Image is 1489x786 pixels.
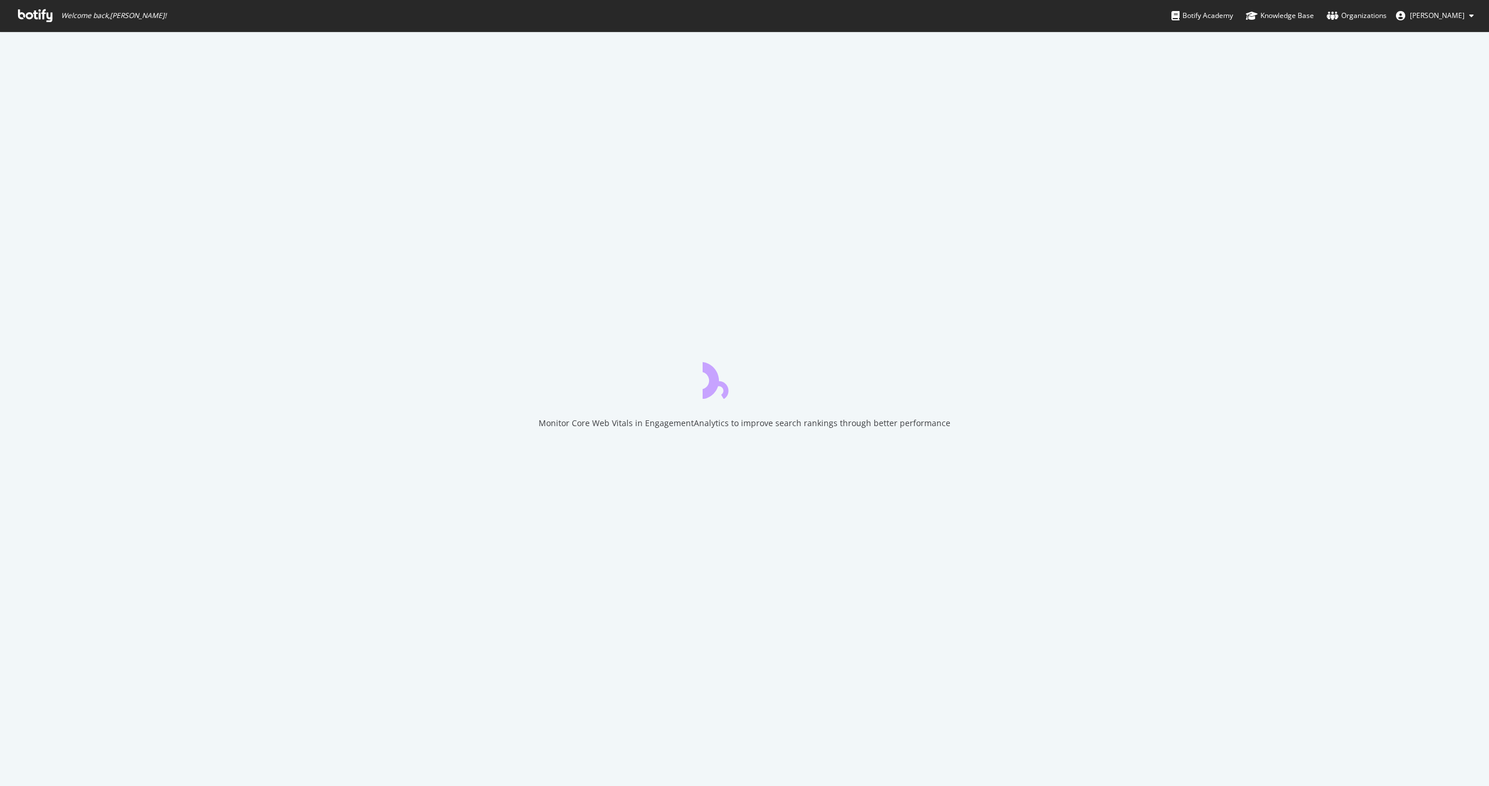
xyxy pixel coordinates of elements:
[1327,10,1387,22] div: Organizations
[1387,6,1483,25] button: [PERSON_NAME]
[61,11,166,20] span: Welcome back, [PERSON_NAME] !
[1410,10,1465,20] span: Meredith Gummerson
[1246,10,1314,22] div: Knowledge Base
[1171,10,1233,22] div: Botify Academy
